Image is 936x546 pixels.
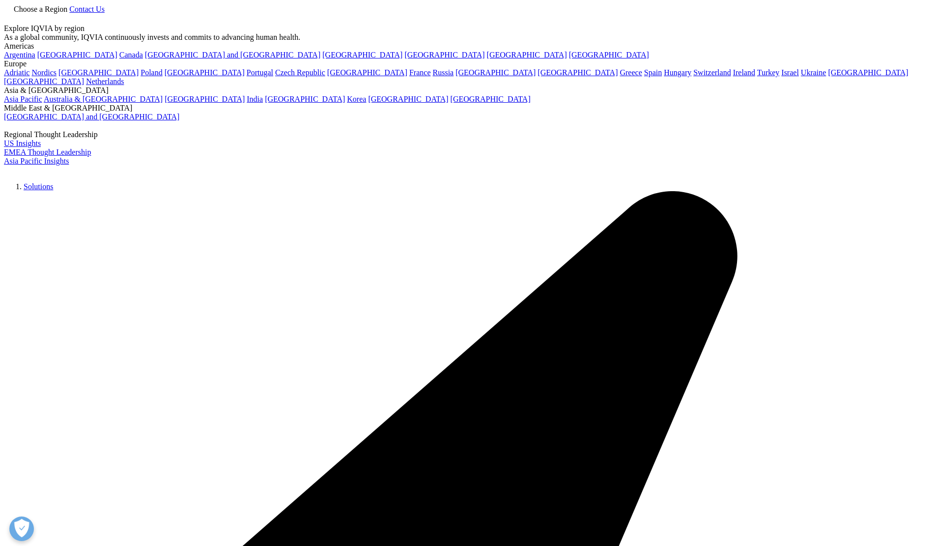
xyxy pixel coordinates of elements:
[404,51,484,59] a: [GEOGRAPHIC_DATA]
[368,95,448,103] a: [GEOGRAPHIC_DATA]
[487,51,567,59] a: [GEOGRAPHIC_DATA]
[265,95,345,103] a: [GEOGRAPHIC_DATA]
[14,5,67,13] span: Choose a Region
[781,68,799,77] a: Israel
[757,68,780,77] a: Turkey
[4,113,179,121] a: [GEOGRAPHIC_DATA] and [GEOGRAPHIC_DATA]
[24,182,53,191] a: Solutions
[69,5,105,13] a: Contact Us
[4,86,932,95] div: Asia & [GEOGRAPHIC_DATA]
[4,59,932,68] div: Europe
[4,24,932,33] div: Explore IQVIA by region
[4,104,932,113] div: Middle East & [GEOGRAPHIC_DATA]
[693,68,731,77] a: Switzerland
[327,68,407,77] a: [GEOGRAPHIC_DATA]
[620,68,642,77] a: Greece
[347,95,366,103] a: Korea
[31,68,57,77] a: Nordics
[322,51,402,59] a: [GEOGRAPHIC_DATA]
[828,68,908,77] a: [GEOGRAPHIC_DATA]
[4,148,91,156] a: EMEA Thought Leadership
[275,68,325,77] a: Czech Republic
[4,139,41,147] a: US Insights
[644,68,662,77] a: Spain
[455,68,536,77] a: [GEOGRAPHIC_DATA]
[247,68,273,77] a: Portugal
[44,95,163,103] a: Australia & [GEOGRAPHIC_DATA]
[4,77,84,86] a: [GEOGRAPHIC_DATA]
[4,42,932,51] div: Americas
[9,517,34,541] button: Open Preferences
[165,68,245,77] a: [GEOGRAPHIC_DATA]
[733,68,755,77] a: Ireland
[145,51,320,59] a: [GEOGRAPHIC_DATA] and [GEOGRAPHIC_DATA]
[409,68,431,77] a: France
[433,68,454,77] a: Russia
[119,51,143,59] a: Canada
[569,51,649,59] a: [GEOGRAPHIC_DATA]
[4,33,932,42] div: As a global community, IQVIA continuously invests and commits to advancing human health.
[165,95,245,103] a: [GEOGRAPHIC_DATA]
[538,68,618,77] a: [GEOGRAPHIC_DATA]
[141,68,162,77] a: Poland
[4,95,42,103] a: Asia Pacific
[801,68,826,77] a: Ukraine
[664,68,691,77] a: Hungary
[247,95,263,103] a: India
[37,51,117,59] a: [GEOGRAPHIC_DATA]
[58,68,139,77] a: [GEOGRAPHIC_DATA]
[4,51,35,59] a: Argentina
[4,130,932,139] div: Regional Thought Leadership
[4,157,69,165] a: Asia Pacific Insights
[4,68,29,77] a: Adriatic
[451,95,531,103] a: [GEOGRAPHIC_DATA]
[86,77,124,86] a: Netherlands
